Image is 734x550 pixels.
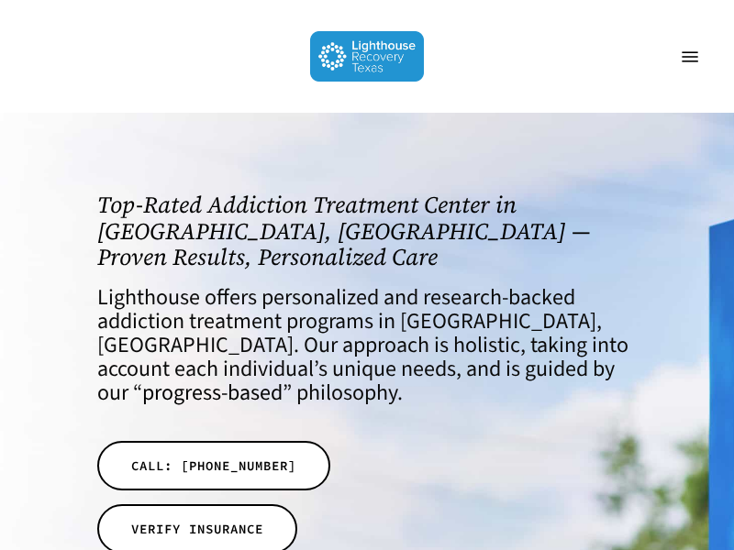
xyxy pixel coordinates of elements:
[97,441,330,490] a: CALL: [PHONE_NUMBER]
[131,456,296,475] span: CALL: [PHONE_NUMBER]
[131,520,263,538] span: VERIFY INSURANCE
[97,192,637,270] h1: Top-Rated Addiction Treatment Center in [GEOGRAPHIC_DATA], [GEOGRAPHIC_DATA] — Proven Results, Pe...
[310,31,425,82] img: Lighthouse Recovery Texas
[142,377,283,409] a: progress-based
[672,48,708,66] a: Navigation Menu
[97,286,637,405] h4: Lighthouse offers personalized and research-backed addiction treatment programs in [GEOGRAPHIC_DA...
